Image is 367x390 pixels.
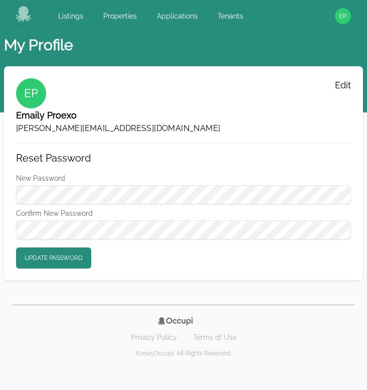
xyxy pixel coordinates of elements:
[16,247,91,269] button: Update Password
[187,329,243,345] a: Terms of Use
[125,329,183,345] a: Privacy Policy
[151,7,204,25] a: Applications
[212,7,249,25] a: Tenants
[16,151,351,165] h2: Reset Password
[16,208,351,218] label: Confirm New Password
[16,108,220,122] h2: Emaily Proexo
[16,173,351,183] label: New Password
[335,78,351,92] button: Edit
[4,36,363,54] h1: My Profile
[16,122,220,135] span: [PERSON_NAME][EMAIL_ADDRESS][DOMAIN_NAME]
[136,349,231,357] p: © 2025 Occupi. All Rights Reserved.
[16,78,46,108] img: 59fe8caad0260f665e2e3a46e5a48869
[97,7,143,25] a: Properties
[52,7,89,25] a: Listings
